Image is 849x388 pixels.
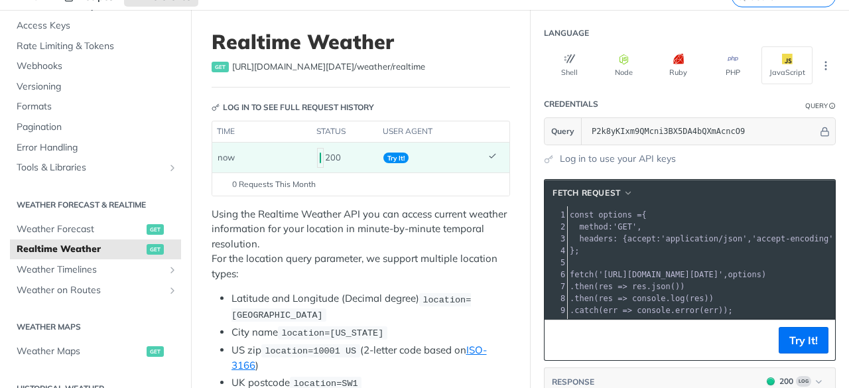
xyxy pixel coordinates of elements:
[767,377,775,385] span: 200
[545,292,567,304] div: 8
[212,103,220,111] svg: Key
[637,210,641,220] span: =
[383,153,409,163] span: Try It!
[218,152,235,162] span: now
[545,221,567,233] div: 2
[816,56,836,76] button: More Languages
[10,158,181,178] a: Tools & LibrariesShow subpages for Tools & Libraries
[707,46,758,84] button: PHP
[10,77,181,97] a: Versioning
[147,346,164,357] span: get
[570,282,685,291] span: . ( . ())
[231,291,510,322] li: Latitude and Longitude (Decimal degree)
[167,265,178,275] button: Show subpages for Weather Timelines
[796,376,811,387] span: Log
[618,282,627,291] span: =>
[10,138,181,158] a: Error Handling
[574,294,594,303] span: then
[17,284,164,297] span: Weather on Routes
[10,117,181,137] a: Pagination
[10,281,181,300] a: Weather on RoutesShow subpages for Weather on Routes
[545,257,567,269] div: 5
[598,282,613,291] span: res
[231,294,471,320] span: location=[GEOGRAPHIC_DATA]
[553,187,621,199] span: fetch Request
[212,121,312,143] th: time
[265,346,356,356] span: location=10001 US
[17,80,178,94] span: Versioning
[17,161,164,174] span: Tools & Libraries
[704,306,718,315] span: err
[231,343,510,373] li: US zip (2-letter code based on )
[10,239,181,259] a: Realtime Weatherget
[570,210,594,220] span: const
[212,62,229,72] span: get
[653,46,704,84] button: Ruby
[17,121,178,134] span: Pagination
[829,103,836,109] i: Information
[598,210,632,220] span: options
[632,282,647,291] span: res
[728,270,761,279] span: options
[10,199,181,211] h2: Weather Forecast & realtime
[10,342,181,361] a: Weather Mapsget
[690,294,704,303] span: res
[317,147,373,169] div: 200
[570,306,733,315] span: . ( . ( ));
[618,294,627,303] span: =>
[604,306,618,315] span: err
[548,186,637,200] button: fetch Request
[167,285,178,296] button: Show subpages for Weather on Routes
[212,101,374,113] div: Log in to see full request history
[10,97,181,117] a: Formats
[147,224,164,235] span: get
[651,282,671,291] span: json
[544,98,598,110] div: Credentials
[10,36,181,56] a: Rate Limiting & Tokens
[779,375,793,387] div: 200
[598,270,723,279] span: '[URL][DOMAIN_NAME][DATE]'
[760,375,828,388] button: 200200Log
[545,245,567,257] div: 4
[320,153,321,163] span: 200
[167,162,178,173] button: Show subpages for Tools & Libraries
[637,306,671,315] span: console
[623,306,632,315] span: =>
[10,16,181,36] a: Access Keys
[10,321,181,333] h2: Weather Maps
[574,282,594,291] span: then
[805,101,836,111] div: QueryInformation
[545,304,567,316] div: 9
[17,100,178,113] span: Formats
[17,263,164,277] span: Weather Timelines
[752,234,834,243] span: 'accept-encoding'
[545,281,567,292] div: 7
[545,269,567,281] div: 6
[627,234,656,243] span: accept
[212,207,510,282] p: Using the Realtime Weather API you can access current weather information for your location in mi...
[598,294,613,303] span: res
[231,344,487,371] a: ISO-3166
[232,178,316,190] span: 0 Requests This Month
[779,327,828,354] button: Try It!
[570,246,580,255] span: };
[544,27,589,39] div: Language
[312,121,378,143] th: status
[570,270,594,279] span: fetch
[17,60,178,73] span: Webhooks
[17,40,178,53] span: Rate Limiting & Tokens
[10,260,181,280] a: Weather TimelinesShow subpages for Weather Timelines
[585,118,818,145] input: apikey
[551,330,570,350] button: Copy to clipboard
[820,60,832,72] svg: More ellipsis
[231,325,510,340] li: City name
[232,60,425,74] span: https://api.tomorrow.io/v4/weather/realtime
[570,270,766,279] span: ( , )
[17,223,143,236] span: Weather Forecast
[17,345,143,358] span: Weather Maps
[570,222,642,231] span: : ,
[805,101,828,111] div: Query
[212,30,510,54] h1: Realtime Weather
[579,222,608,231] span: method
[281,328,383,338] span: location=[US_STATE]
